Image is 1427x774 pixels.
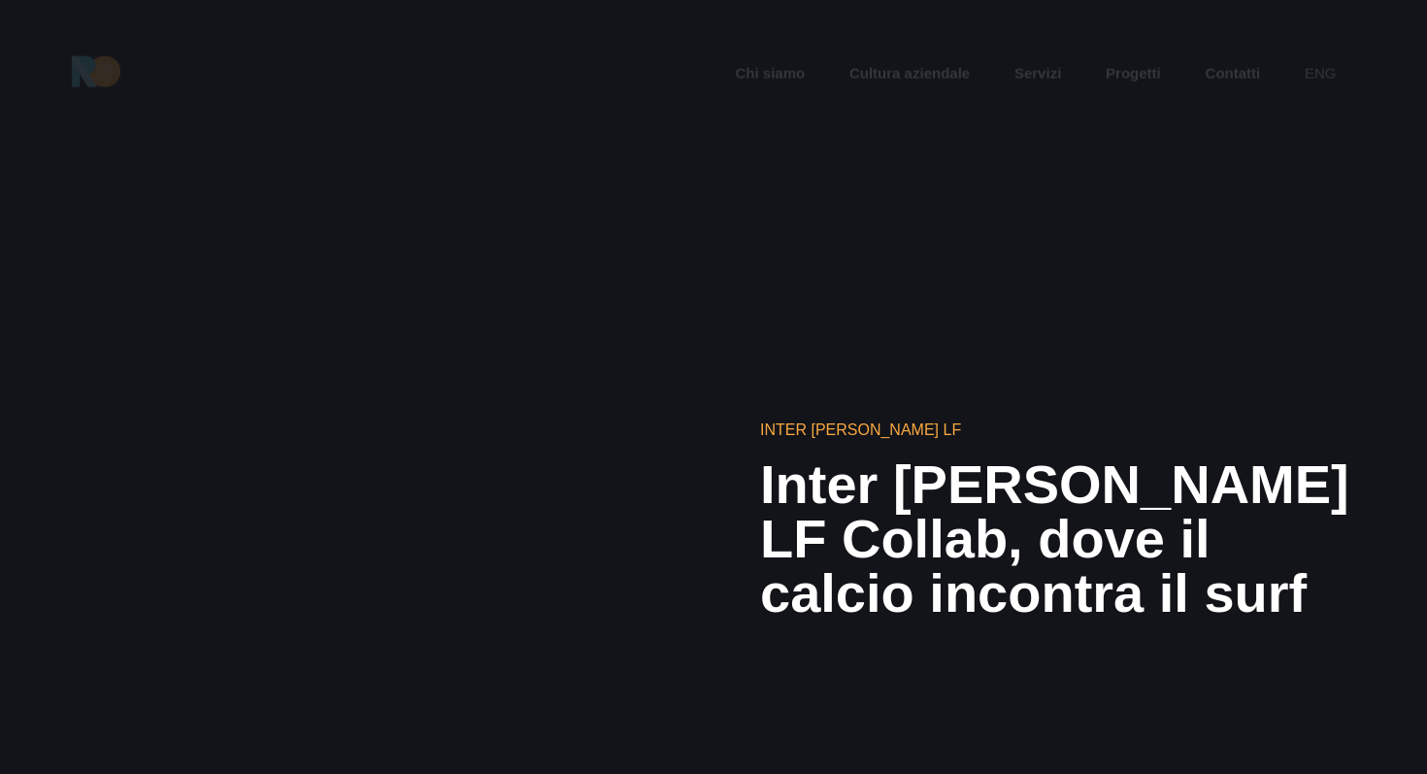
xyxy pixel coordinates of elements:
a: Chi siamo [733,63,807,85]
img: Ride On Agency Logo [72,56,120,87]
div: Progetti [72,278,1356,381]
a: Cultura aziendale [847,63,972,85]
a: Servizi [1012,63,1063,85]
a: Progetti [1104,63,1163,85]
h2: Inter [PERSON_NAME] LF Collab, dove il calcio incontra il surf [760,457,1356,621]
a: eng [1303,63,1339,85]
a: Contatti [1204,63,1263,85]
h6: Inter [PERSON_NAME] LF [760,419,1356,442]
